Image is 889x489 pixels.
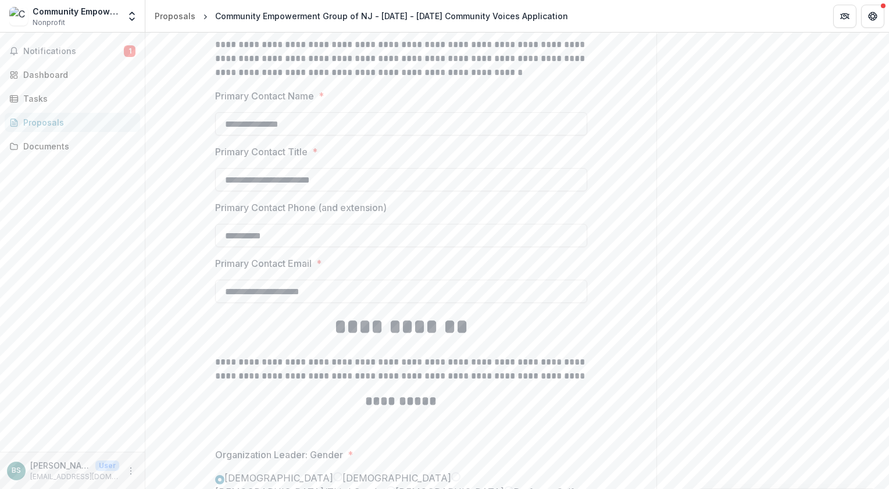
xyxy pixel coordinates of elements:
[30,459,91,472] p: [PERSON_NAME]
[23,47,124,56] span: Notifications
[23,92,131,105] div: Tasks
[9,7,28,26] img: Community Empowerment Group of NJ
[342,472,451,484] span: [DEMOGRAPHIC_DATA]
[23,69,131,81] div: Dashboard
[23,140,131,152] div: Documents
[12,467,21,474] div: Byheijja Sabree
[215,256,312,270] p: Primary Contact Email
[215,10,568,22] div: Community Empowerment Group of NJ - [DATE] - [DATE] Community Voices Application
[5,89,140,108] a: Tasks
[215,448,343,462] p: Organization Leader: Gender
[224,472,333,484] span: [DEMOGRAPHIC_DATA]
[33,5,119,17] div: Community Empowerment Group of [GEOGRAPHIC_DATA]
[5,137,140,156] a: Documents
[23,116,131,129] div: Proposals
[5,113,140,132] a: Proposals
[155,10,195,22] div: Proposals
[95,461,119,471] p: User
[215,201,387,215] p: Primary Contact Phone (and extension)
[861,5,884,28] button: Get Help
[215,145,308,159] p: Primary Contact Title
[215,89,314,103] p: Primary Contact Name
[124,5,140,28] button: Open entity switcher
[30,472,119,482] p: [EMAIL_ADDRESS][DOMAIN_NAME]
[150,8,200,24] a: Proposals
[124,45,135,57] span: 1
[150,8,573,24] nav: breadcrumb
[5,42,140,60] button: Notifications1
[124,464,138,478] button: More
[833,5,856,28] button: Partners
[5,65,140,84] a: Dashboard
[33,17,65,28] span: Nonprofit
